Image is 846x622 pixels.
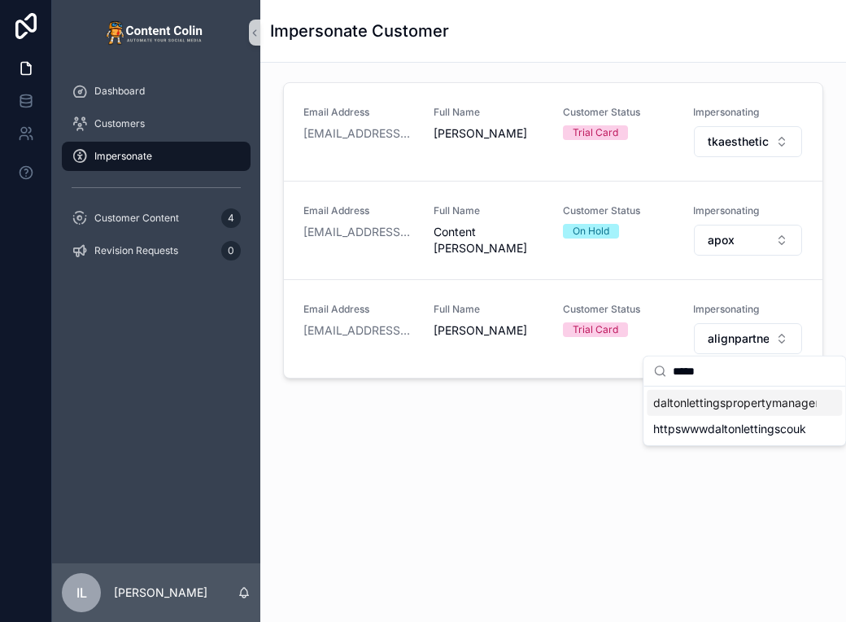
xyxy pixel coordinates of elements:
[563,204,674,217] span: Customer Status
[708,134,770,150] span: tkaesthetics
[653,395,816,411] span: daltonlettingspropertymanagement
[62,236,251,265] a: Revision Requests0
[62,142,251,171] a: Impersonate
[114,585,207,601] p: [PERSON_NAME]
[563,303,674,316] span: Customer Status
[434,224,544,256] span: Content [PERSON_NAME]
[573,125,618,140] div: Trial Card
[270,20,449,42] h1: Impersonate Customer
[434,322,544,339] span: [PERSON_NAME]
[221,208,241,228] div: 4
[62,109,251,138] a: Customers
[76,583,87,602] span: IL
[693,303,804,316] span: Impersonating
[303,125,414,142] a: [EMAIL_ADDRESS][DOMAIN_NAME]
[94,244,178,257] span: Revision Requests
[94,150,152,163] span: Impersonate
[563,106,674,119] span: Customer Status
[434,125,544,142] span: [PERSON_NAME]
[643,387,845,445] div: Suggestions
[573,322,618,337] div: Trial Card
[303,204,414,217] span: Email Address
[694,225,803,256] button: Select Button
[52,65,260,287] div: scrollable content
[693,204,804,217] span: Impersonating
[573,224,609,239] div: On Hold
[434,303,544,316] span: Full Name
[303,224,414,240] a: [EMAIL_ADDRESS][DOMAIN_NAME]
[221,241,241,261] div: 0
[434,106,544,119] span: Full Name
[434,204,544,217] span: Full Name
[303,106,414,119] span: Email Address
[303,322,414,339] a: [EMAIL_ADDRESS][DOMAIN_NAME]
[693,106,804,119] span: Impersonating
[62,204,251,233] a: Customer Content4
[708,331,770,347] span: alignpartners
[94,212,179,225] span: Customer Content
[303,303,414,316] span: Email Address
[694,126,803,157] button: Select Button
[708,232,735,248] span: apox
[694,323,803,354] button: Select Button
[653,421,806,437] span: httpswwwdaltonlettingscouk
[62,77,251,106] a: Dashboard
[94,117,145,130] span: Customers
[106,20,207,46] img: App logo
[94,85,145,98] span: Dashboard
